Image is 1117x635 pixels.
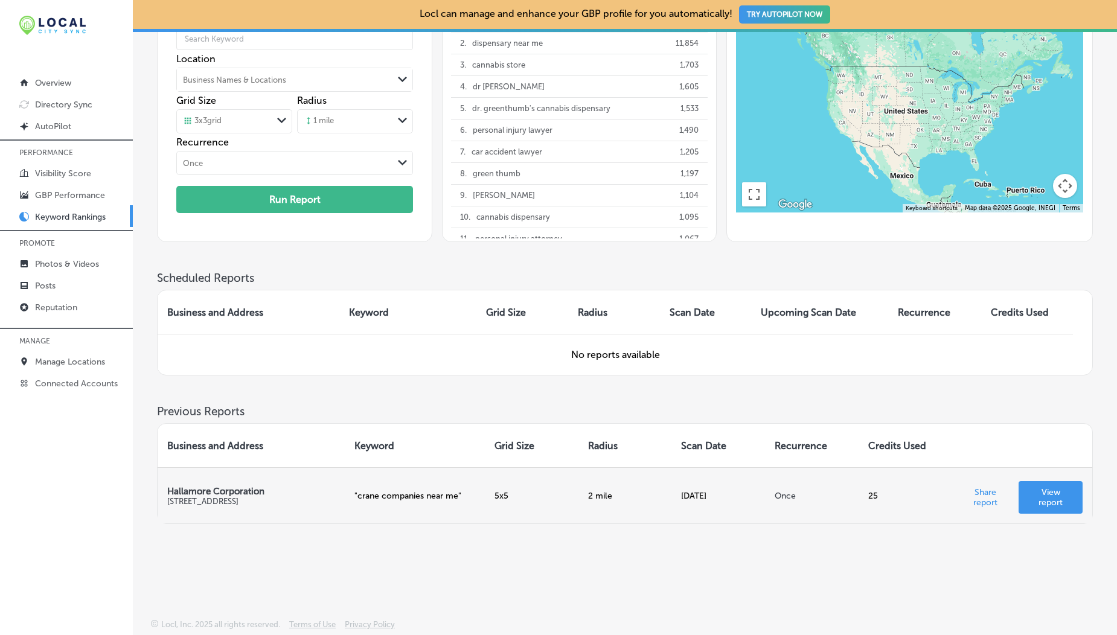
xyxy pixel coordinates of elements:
[167,486,335,497] p: Hallamore Corporation
[460,185,467,206] p: 9 .
[304,116,334,127] div: 1 mile
[176,22,413,56] input: Search Keyword
[167,497,335,506] p: [STREET_ADDRESS]
[680,163,699,184] p: 1,197
[473,76,545,97] p: dr [PERSON_NAME]
[680,98,699,119] p: 1,533
[176,186,413,213] button: Run Report
[472,33,543,54] p: dispensary near me
[176,136,413,148] label: Recurrence
[460,228,469,249] p: 11 .
[161,620,280,629] p: Locl, Inc. 2025 all rights reserved.
[35,212,106,222] p: Keyword Rankings
[660,290,751,334] th: Scan Date
[183,116,222,127] div: 3 x 3 grid
[679,206,699,228] p: 1,095
[157,404,1093,418] h3: Previous Reports
[476,206,550,228] p: cannabis dispensary
[775,491,849,501] p: Once
[339,290,476,334] th: Keyword
[472,98,610,119] p: dr. greenthumb's cannabis dispensary
[888,290,981,334] th: Recurrence
[354,491,475,501] p: " crane companies near me "
[679,120,699,141] p: 1,490
[485,424,578,467] th: Grid Size
[981,290,1073,334] th: Credits Used
[460,98,466,119] p: 5 .
[460,54,466,75] p: 3 .
[35,259,99,269] p: Photos & Videos
[183,159,203,168] div: Once
[742,182,766,206] button: Toggle fullscreen view
[965,205,1055,212] span: Map data ©2025 Google, INEGI
[460,141,466,162] p: 7 .
[578,467,672,523] td: 2 mile
[578,424,672,467] th: Radius
[35,100,92,110] p: Directory Sync
[176,53,413,65] label: Location
[1028,487,1073,508] p: View report
[751,290,888,334] th: Upcoming Scan Date
[680,141,699,162] p: 1,205
[35,302,77,313] p: Reputation
[157,271,1093,285] h3: Scheduled Reports
[775,197,815,212] a: Open this area in Google Maps (opens a new window)
[345,620,395,635] a: Privacy Policy
[297,95,327,106] label: Radius
[460,33,466,54] p: 2 .
[739,5,830,24] button: TRY AUTOPILOT NOW
[35,190,105,200] p: GBP Performance
[35,357,105,367] p: Manage Locations
[19,16,86,35] img: 12321ecb-abad-46dd-be7f-2600e8d3409flocal-city-sync-logo-rectangle.png
[679,76,699,97] p: 1,605
[680,185,699,206] p: 1,104
[1063,205,1080,212] a: Terms (opens in new tab)
[676,33,699,54] p: 11,854
[1019,481,1083,514] a: View report
[473,120,552,141] p: personal injury lawyer
[460,163,467,184] p: 8 .
[472,54,525,75] p: cannabis store
[775,197,815,212] img: Google
[345,424,485,467] th: Keyword
[35,121,71,132] p: AutoPilot
[460,120,467,141] p: 6 .
[476,290,568,334] th: Grid Size
[859,467,952,523] td: 25
[183,75,286,85] div: Business Names & Locations
[485,467,578,523] td: 5 x 5
[765,424,859,467] th: Recurrence
[289,620,336,635] a: Terms of Use
[680,54,699,75] p: 1,703
[671,467,765,523] td: [DATE]
[460,206,470,228] p: 10 .
[158,334,1073,375] td: No reports available
[176,95,216,106] label: Grid Size
[472,141,542,162] p: car accident lawyer
[906,204,958,212] button: Keyboard shortcuts
[473,185,535,206] p: [PERSON_NAME]
[568,290,660,334] th: Radius
[1053,174,1077,198] button: Map camera controls
[35,168,91,179] p: Visibility Score
[473,163,520,184] p: green thumb
[679,228,699,249] p: 1,067
[962,483,1010,508] p: Share report
[671,424,765,467] th: Scan Date
[460,76,467,97] p: 4 .
[475,228,562,249] p: personal injury attorney
[158,290,339,334] th: Business and Address
[158,424,345,467] th: Business and Address
[35,378,118,389] p: Connected Accounts
[35,281,56,291] p: Posts
[859,424,952,467] th: Credits Used
[35,78,71,88] p: Overview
